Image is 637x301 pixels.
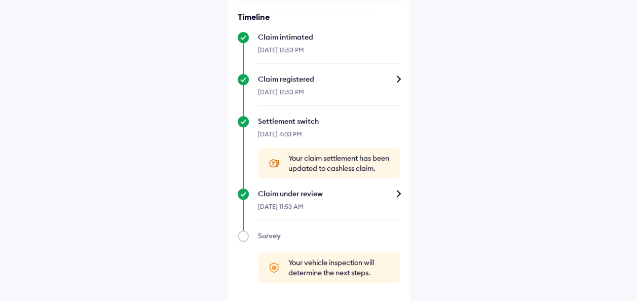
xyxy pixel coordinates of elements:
[258,189,400,199] div: Claim under review
[258,74,400,84] div: Claim registered
[288,257,390,278] span: Your vehicle inspection will determine the next steps.
[258,231,400,241] div: Survey
[258,84,400,106] div: [DATE] 12:53 PM
[258,199,400,220] div: [DATE] 11:53 AM
[258,126,400,148] div: [DATE] 4:03 PM
[258,116,400,126] div: Settlement switch
[288,153,390,173] span: Your claim settlement has been updated to cashless claim.
[238,12,400,22] h6: Timeline
[258,32,400,42] div: Claim intimated
[258,42,400,64] div: [DATE] 12:53 PM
